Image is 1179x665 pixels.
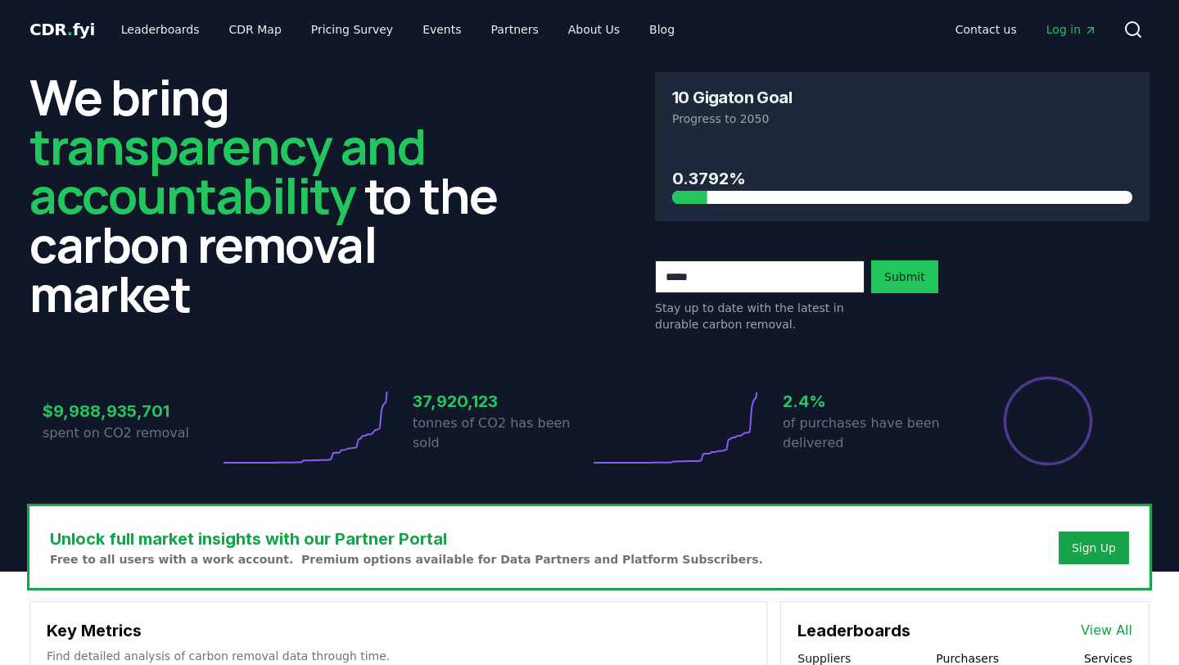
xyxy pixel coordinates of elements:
[50,527,763,551] h3: Unlock full market insights with our Partner Portal
[655,300,865,332] p: Stay up to date with the latest in durable carbon removal.
[555,15,633,44] a: About Us
[1033,15,1110,44] a: Log in
[50,551,763,568] p: Free to all users with a work account. Premium options available for Data Partners and Platform S...
[47,648,750,664] p: Find detailed analysis of carbon removal data through time.
[29,112,425,228] span: transparency and accountability
[413,389,589,414] h3: 37,920,123
[783,414,960,453] p: of purchases have been delivered
[29,72,524,318] h2: We bring to the carbon removal market
[108,15,688,44] nav: Main
[298,15,406,44] a: Pricing Survey
[108,15,213,44] a: Leaderboards
[1002,375,1094,467] div: Percentage of sales delivered
[67,20,73,39] span: .
[29,20,95,39] span: CDR fyi
[1059,532,1129,564] button: Sign Up
[29,18,95,41] a: CDR.fyi
[942,15,1030,44] a: Contact us
[672,89,792,106] h3: 10 Gigaton Goal
[783,389,960,414] h3: 2.4%
[216,15,295,44] a: CDR Map
[871,260,938,293] button: Submit
[47,618,750,643] h3: Key Metrics
[43,423,219,443] p: spent on CO2 removal
[942,15,1110,44] nav: Main
[636,15,688,44] a: Blog
[1072,540,1116,556] a: Sign Up
[413,414,589,453] p: tonnes of CO2 has been sold
[672,111,1132,127] p: Progress to 2050
[43,399,219,423] h3: $9,988,935,701
[478,15,552,44] a: Partners
[409,15,474,44] a: Events
[1046,21,1097,38] span: Log in
[797,618,910,643] h3: Leaderboards
[1081,621,1132,640] a: View All
[672,166,1132,191] h3: 0.3792%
